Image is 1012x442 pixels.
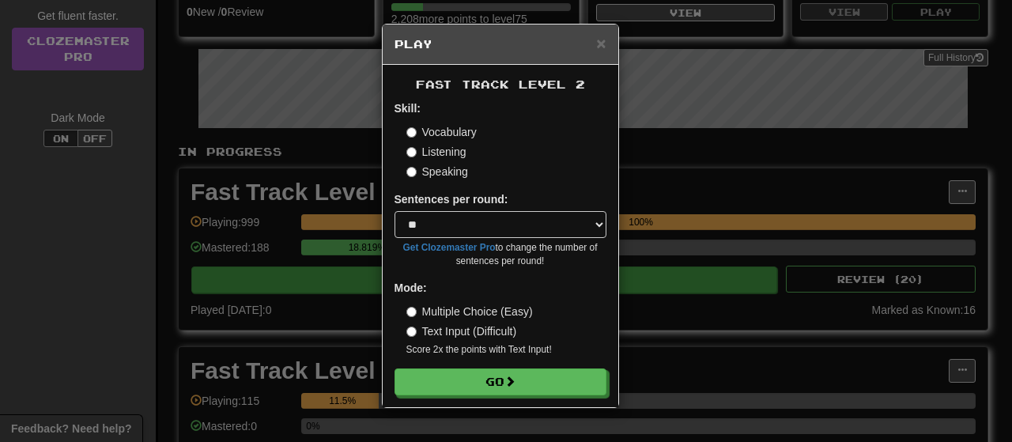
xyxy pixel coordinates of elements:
[406,164,468,179] label: Speaking
[395,368,606,395] button: Go
[395,191,508,207] label: Sentences per round:
[406,144,466,160] label: Listening
[395,241,606,268] small: to change the number of sentences per round!
[406,304,533,319] label: Multiple Choice (Easy)
[406,167,417,177] input: Speaking
[406,323,517,339] label: Text Input (Difficult)
[596,35,606,51] button: Close
[406,343,606,357] small: Score 2x the points with Text Input !
[395,102,421,115] strong: Skill:
[416,77,585,91] span: Fast Track Level 2
[406,147,417,157] input: Listening
[596,34,606,52] span: ×
[406,124,477,140] label: Vocabulary
[395,36,606,52] h5: Play
[406,327,417,337] input: Text Input (Difficult)
[403,242,496,253] a: Get Clozemaster Pro
[395,281,427,294] strong: Mode:
[406,307,417,317] input: Multiple Choice (Easy)
[406,127,417,138] input: Vocabulary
